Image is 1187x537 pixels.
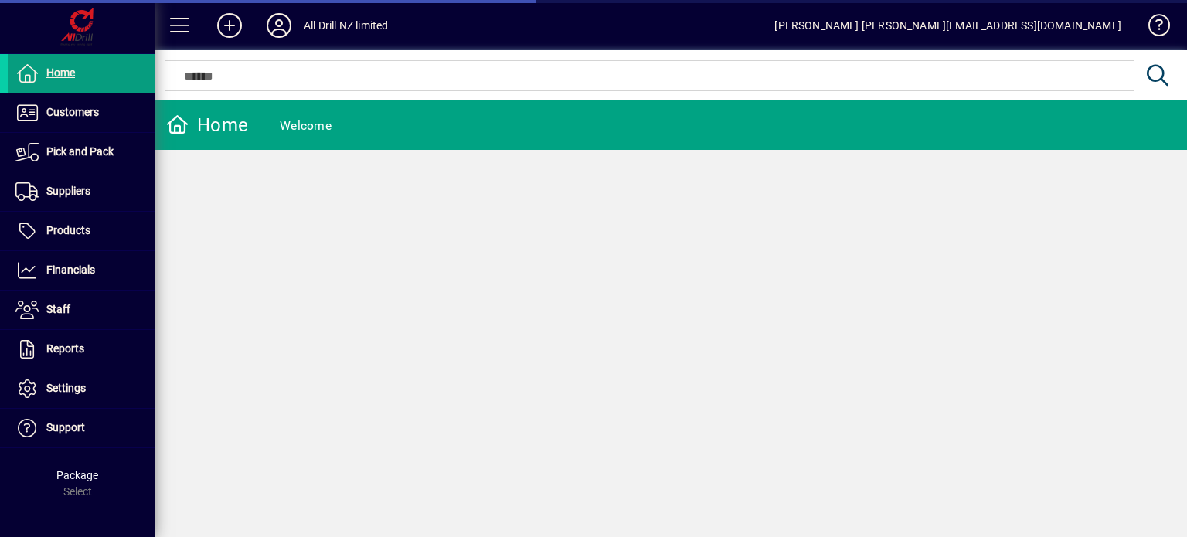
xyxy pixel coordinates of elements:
[8,409,155,447] a: Support
[166,113,248,138] div: Home
[46,421,85,433] span: Support
[46,145,114,158] span: Pick and Pack
[8,251,155,290] a: Financials
[8,93,155,132] a: Customers
[46,303,70,315] span: Staff
[56,469,98,481] span: Package
[46,382,86,394] span: Settings
[46,342,84,355] span: Reports
[8,172,155,211] a: Suppliers
[46,185,90,197] span: Suppliers
[8,369,155,408] a: Settings
[8,133,155,172] a: Pick and Pack
[304,13,389,38] div: All Drill NZ limited
[46,263,95,276] span: Financials
[46,66,75,79] span: Home
[1137,3,1168,53] a: Knowledge Base
[205,12,254,39] button: Add
[8,330,155,369] a: Reports
[774,13,1121,38] div: [PERSON_NAME] [PERSON_NAME][EMAIL_ADDRESS][DOMAIN_NAME]
[280,114,332,138] div: Welcome
[46,106,99,118] span: Customers
[8,291,155,329] a: Staff
[8,212,155,250] a: Products
[254,12,304,39] button: Profile
[46,224,90,236] span: Products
